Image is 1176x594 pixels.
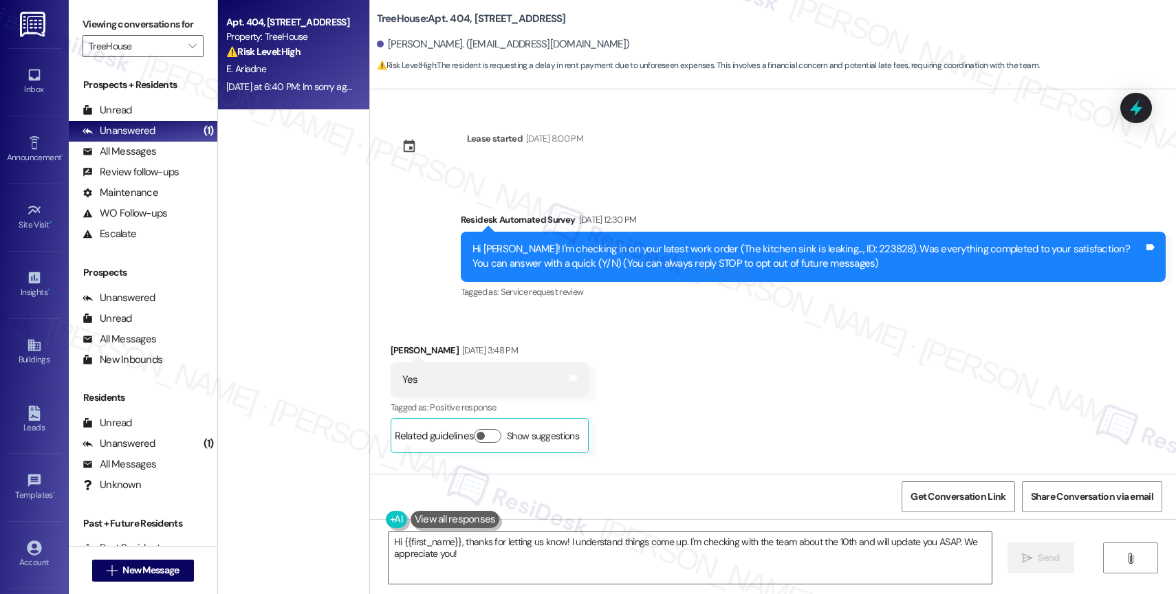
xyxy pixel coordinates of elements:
[83,186,158,200] div: Maintenance
[200,433,217,454] div: (1)
[507,429,579,443] label: Show suggestions
[83,124,155,138] div: Unanswered
[107,565,117,576] i: 
[377,12,566,26] b: TreeHouse: Apt. 404, [STREET_ADDRESS]
[1031,489,1153,504] span: Share Conversation via email
[391,397,589,417] div: Tagged as:
[83,144,156,159] div: All Messages
[83,353,162,367] div: New Inbounds
[1022,481,1162,512] button: Share Conversation via email
[430,401,496,413] span: Positive response
[7,536,62,573] a: Account
[7,199,62,236] a: Site Visit •
[53,488,55,498] span: •
[7,333,62,371] a: Buildings
[69,516,217,531] div: Past + Future Residents
[83,311,132,326] div: Unread
[7,469,62,506] a: Templates •
[61,151,63,160] span: •
[226,80,861,93] div: [DATE] at 6:40 PM: Im sorry again! I'm usually always on time, but this month was a silly month. ...
[83,437,155,451] div: Unanswered
[1008,542,1074,573] button: Send
[83,478,141,492] div: Unknown
[1038,551,1059,565] span: Send
[391,343,589,362] div: [PERSON_NAME]
[83,206,167,221] div: WO Follow-ups
[377,60,436,71] strong: ⚠️ Risk Level: High
[7,63,62,100] a: Inbox
[83,541,166,555] div: Past Residents
[226,15,353,30] div: Apt. 404, [STREET_ADDRESS]
[69,390,217,405] div: Residents
[377,58,1040,73] span: : The resident is requesting a delay in rent payment due to unforeseen expenses. This involves a ...
[83,332,156,346] div: All Messages
[83,416,132,430] div: Unread
[902,481,1014,512] button: Get Conversation Link
[402,373,418,387] div: Yes
[395,429,475,449] div: Related guidelines
[69,265,217,280] div: Prospects
[188,41,196,52] i: 
[83,457,156,472] div: All Messages
[501,286,584,298] span: Service request review
[461,212,1166,232] div: Residesk Automated Survey
[69,78,217,92] div: Prospects + Residents
[467,131,523,146] div: Lease started
[7,266,62,303] a: Insights •
[1125,553,1135,564] i: 
[576,212,637,227] div: [DATE] 12:30 PM
[1022,553,1032,564] i: 
[83,291,155,305] div: Unanswered
[122,563,179,577] span: New Message
[7,401,62,439] a: Leads
[83,165,179,179] div: Review follow-ups
[459,343,518,357] div: [DATE] 3:48 PM
[47,285,50,295] span: •
[226,63,266,75] span: E. Ariadne
[461,282,1166,302] div: Tagged as:
[83,227,136,241] div: Escalate
[472,242,1144,272] div: Hi [PERSON_NAME]! I'm checking in on your latest work order (The kitchen sink is leaking..., ID: ...
[523,131,583,146] div: [DATE] 8:00 PM
[20,12,48,37] img: ResiDesk Logo
[389,532,992,584] textarea: Hi {{first_name}}, thanks for letting us know! I understand things come up. I'm checking with the...
[83,14,204,35] label: Viewing conversations for
[83,103,132,118] div: Unread
[377,37,630,52] div: [PERSON_NAME]. ([EMAIL_ADDRESS][DOMAIN_NAME])
[92,560,194,582] button: New Message
[200,120,217,142] div: (1)
[50,218,52,228] span: •
[226,30,353,44] div: Property: TreeHouse
[226,45,301,58] strong: ⚠️ Risk Level: High
[89,35,182,57] input: All communities
[911,489,1005,504] span: Get Conversation Link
